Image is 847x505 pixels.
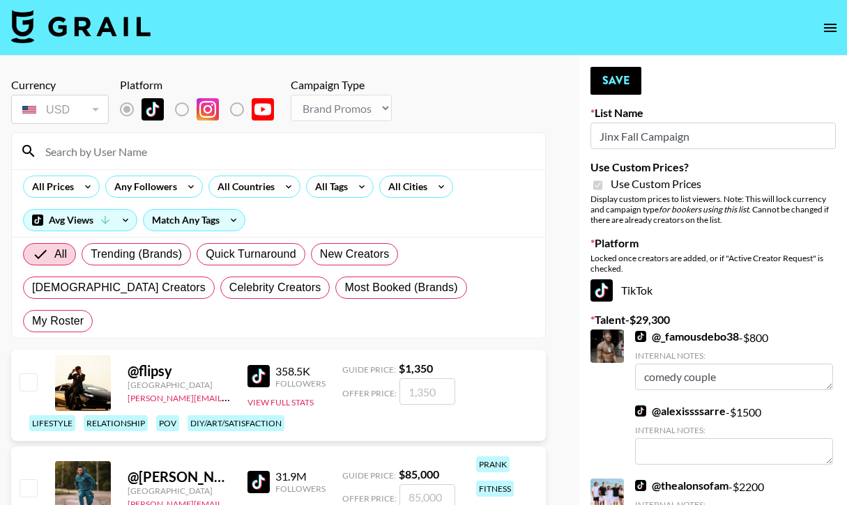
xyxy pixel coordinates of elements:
[611,177,701,191] span: Use Custom Prices
[635,479,728,492] a: @thealonsofam
[275,364,326,378] div: 358.5K
[128,390,334,403] a: [PERSON_NAME][EMAIL_ADDRESS][DOMAIN_NAME]
[590,194,836,225] div: Display custom prices to list viewers. Note: This will lock currency and campaign type . Cannot b...
[590,313,836,327] label: Talent - $ 29,300
[635,350,833,361] div: Internal Notes:
[635,425,833,435] div: Internal Notes:
[399,378,455,405] input: 1,350
[635,331,646,342] img: TikTok
[206,246,296,263] span: Quick Turnaround
[84,415,148,431] div: relationship
[476,456,510,472] div: prank
[380,176,430,197] div: All Cities
[252,98,274,121] img: YouTube
[144,210,245,231] div: Match Any Tags
[320,246,390,263] span: New Creators
[291,78,392,92] div: Campaign Type
[188,415,284,431] div: diy/art/satisfaction
[635,404,833,465] div: - $ 1500
[635,329,739,343] a: @_famousdebo38
[14,98,106,122] div: USD
[476,481,514,497] div: fitness
[307,176,351,197] div: All Tags
[128,485,231,496] div: [GEOGRAPHIC_DATA]
[635,405,646,417] img: TikTok
[128,468,231,485] div: @ [PERSON_NAME].[PERSON_NAME]
[590,106,836,120] label: List Name
[247,471,270,493] img: TikTok
[590,160,836,174] label: Use Custom Prices?
[635,404,726,418] a: @alexissssarre
[11,92,109,127] div: Currency is locked to USD
[399,362,433,375] strong: $ 1,350
[275,483,326,494] div: Followers
[11,78,109,92] div: Currency
[128,362,231,380] div: @ flipsy
[342,470,396,481] span: Guide Price:
[142,98,164,121] img: TikTok
[590,236,836,250] label: Platform
[29,415,75,431] div: lifestyle
[590,279,613,302] img: TikTok
[91,246,182,263] span: Trending (Brands)
[247,365,270,387] img: TikTok
[247,397,314,407] button: View Full Stats
[590,67,641,95] button: Save
[11,10,151,43] img: Grail Talent
[106,176,180,197] div: Any Followers
[32,279,206,296] span: [DEMOGRAPHIC_DATA] Creators
[120,78,285,92] div: Platform
[342,388,397,398] span: Offer Price:
[635,364,833,390] textarea: comedy couple
[156,415,179,431] div: pov
[635,329,833,390] div: - $ 800
[342,364,396,375] span: Guide Price:
[275,469,326,483] div: 31.9M
[209,176,277,197] div: All Countries
[590,253,836,274] div: Locked once creators are added, or if "Active Creator Request" is checked.
[659,204,749,215] em: for bookers using this list
[590,279,836,302] div: TikTok
[344,279,457,296] span: Most Booked (Brands)
[635,480,646,491] img: TikTok
[24,210,137,231] div: Avg Views
[128,380,231,390] div: [GEOGRAPHIC_DATA]
[399,467,439,481] strong: $ 85,000
[816,14,844,42] button: open drawer
[197,98,219,121] img: Instagram
[120,95,285,124] div: List locked to TikTok.
[24,176,77,197] div: All Prices
[342,493,397,504] span: Offer Price:
[54,246,67,263] span: All
[275,378,326,389] div: Followers
[229,279,321,296] span: Celebrity Creators
[32,313,84,329] span: My Roster
[37,140,537,162] input: Search by User Name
